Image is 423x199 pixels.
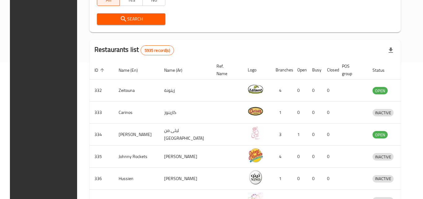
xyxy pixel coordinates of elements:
td: Carinos [114,102,159,124]
th: Closed [322,61,337,79]
td: Johnny Rockets [114,146,159,168]
img: Hussien [248,170,263,185]
span: INACTIVE [373,109,394,116]
td: [PERSON_NAME] [159,146,211,168]
td: ليلى من [GEOGRAPHIC_DATA] [159,124,211,146]
td: 0 [322,102,337,124]
td: 0 [307,124,322,146]
img: Carinos [248,103,263,119]
span: OPEN [373,87,388,94]
th: Busy [307,61,322,79]
td: [PERSON_NAME] [114,124,159,146]
h2: Restaurants list [94,45,174,55]
span: POS group [342,62,360,77]
span: INACTIVE [373,153,394,161]
td: 3 [271,124,292,146]
td: 0 [292,146,307,168]
td: 0 [322,146,337,168]
td: 0 [322,124,337,146]
span: Name (En) [119,66,146,74]
td: 334 [89,124,114,146]
td: كارينوز [159,102,211,124]
td: 1 [271,168,292,190]
img: Zeitouna [248,81,263,97]
td: 336 [89,168,114,190]
td: 0 [292,79,307,102]
div: Total records count [141,45,174,55]
td: [PERSON_NAME] [159,168,211,190]
td: Hussien [114,168,159,190]
td: 1 [292,124,307,146]
td: 0 [307,102,322,124]
td: زيتونة [159,79,211,102]
td: 0 [307,146,322,168]
button: Search [97,13,165,25]
td: 0 [307,168,322,190]
span: INACTIVE [373,175,394,182]
td: 0 [322,79,337,102]
th: Open [292,61,307,79]
td: 333 [89,102,114,124]
th: Logo [243,61,271,79]
td: 0 [292,102,307,124]
span: Search [102,15,160,23]
span: 5935 record(s) [141,47,174,53]
td: 0 [307,79,322,102]
span: Status [373,66,393,74]
td: Zeitouna [114,79,159,102]
td: 335 [89,146,114,168]
th: Branches [271,61,292,79]
td: 332 [89,79,114,102]
span: OPEN [373,131,388,138]
span: Ref. Name [216,62,235,77]
td: 4 [271,79,292,102]
td: 0 [322,168,337,190]
td: 4 [271,146,292,168]
div: Export file [383,43,398,58]
span: ID [94,66,106,74]
img: Johnny Rockets [248,147,263,163]
td: 1 [271,102,292,124]
span: Name (Ar) [164,66,190,74]
img: Leila Min Lebnan [248,125,263,141]
td: 0 [292,168,307,190]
